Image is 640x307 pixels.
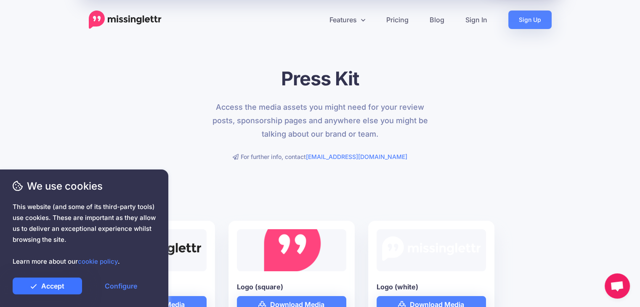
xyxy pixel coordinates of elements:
[306,153,407,160] a: [EMAIL_ADDRESS][DOMAIN_NAME]
[207,101,433,141] p: Access the media assets you might need for your review posts, sponsorship pages and anywhere else...
[89,193,552,212] h3: Logos
[455,11,498,29] a: Sign In
[13,278,82,294] a: Accept
[78,257,118,265] a: cookie policy
[237,282,346,292] b: Logo (square)
[605,273,630,299] a: Open chat
[419,11,455,29] a: Blog
[242,199,341,298] img: logo-square.png
[319,11,376,29] a: Features
[13,201,156,267] span: This website (and some of its third-party tools) use cookies. These are important as they allow u...
[13,179,156,193] span: We use cookies
[86,278,156,294] a: Configure
[89,11,162,29] a: Home
[382,236,481,261] img: logo-white.png
[508,11,552,29] a: Sign Up
[89,67,552,90] h1: Press Kit
[376,11,419,29] a: Pricing
[233,151,407,162] li: For further info, contact
[377,282,486,292] b: Logo (white)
